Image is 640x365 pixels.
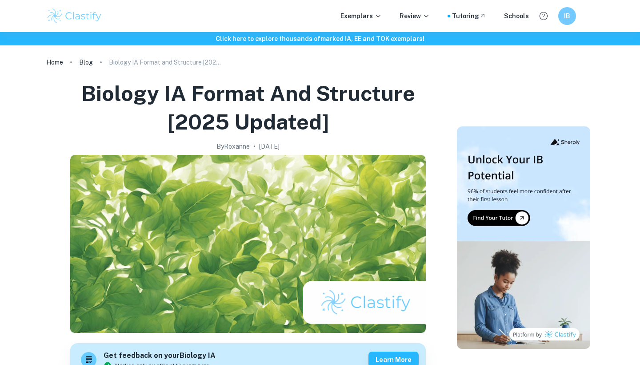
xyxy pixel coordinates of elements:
img: Biology IA Format and Structure [2025 updated] cover image [70,155,426,333]
h2: [DATE] [259,142,280,151]
p: • [253,142,256,151]
p: Biology IA Format and Structure [2025 updated] [109,57,224,67]
p: Exemplars [340,11,382,21]
a: Schools [504,11,529,21]
a: Blog [79,56,93,69]
a: Home [46,56,63,69]
h6: Click here to explore thousands of marked IA, EE and TOK exemplars ! [2,34,638,44]
img: Thumbnail [457,126,590,349]
p: Review [400,11,430,21]
h1: Biology IA Format and Structure [2025 updated] [50,79,446,136]
button: Help and Feedback [536,8,551,24]
h6: IB [562,11,572,21]
img: Clastify logo [46,7,103,25]
a: Tutoring [452,11,486,21]
h6: Get feedback on your Biology IA [104,350,216,361]
button: IB [558,7,576,25]
h2: By Roxanne [216,142,250,151]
